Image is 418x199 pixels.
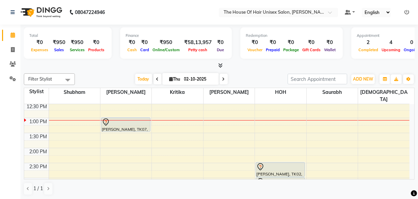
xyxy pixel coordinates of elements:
div: ₹58,13,957 [181,39,214,46]
span: [PERSON_NAME] [100,88,151,97]
div: 1:30 PM [28,133,49,140]
span: Kritika [152,88,203,97]
span: Voucher [246,47,264,52]
div: ₹0 [246,39,264,46]
span: Completed [357,47,380,52]
button: ADD NEW [351,74,375,84]
span: Filter Stylist [28,76,52,82]
span: ADD NEW [353,76,373,82]
div: 2 [357,39,380,46]
div: ₹0 [214,39,226,46]
span: [DEMOGRAPHIC_DATA] [358,88,409,104]
div: [PERSON_NAME], TK02, 02:30 PM-03:00 PM, HairCut [[DEMOGRAPHIC_DATA]] without wash [256,162,305,176]
div: Finance [126,33,226,39]
div: ₹950 [151,39,181,46]
span: Services [68,47,86,52]
div: ₹0 [322,39,337,46]
span: Petty cash [187,47,209,52]
div: Stylist [24,88,49,95]
div: Redemption [246,33,337,39]
div: ₹950 [50,39,68,46]
span: 1 / 1 [33,185,43,192]
span: Thu [168,76,182,82]
span: Shubham [49,88,100,97]
span: Saurabh [307,88,358,97]
div: ₹0 [282,39,301,46]
div: ₹0 [264,39,282,46]
div: 12:30 PM [26,103,49,110]
div: ₹0 [126,39,139,46]
div: 1:00 PM [28,118,49,125]
span: Package [282,47,301,52]
span: Today [135,74,152,84]
span: Wallet [322,47,337,52]
div: [PERSON_NAME], TK07, 01:00 PM-01:30 PM, Hairwash+Paddle Dry ([DEMOGRAPHIC_DATA]) [101,118,150,131]
div: ₹0 [86,39,106,46]
b: 08047224946 [75,3,105,22]
span: Online/Custom [151,47,181,52]
div: ₹0 [301,39,322,46]
div: 2:30 PM [28,163,49,170]
div: 2:00 PM [28,148,49,155]
div: Total [29,33,106,39]
div: ₹0 [139,39,151,46]
span: Card [139,47,151,52]
span: Expenses [29,47,50,52]
div: ₹0 [29,39,50,46]
span: Sales [52,47,66,52]
input: Search Appointment [288,74,347,84]
span: Due [215,47,226,52]
div: 4 [380,39,402,46]
span: [PERSON_NAME] [204,88,255,97]
input: 2025-10-02 [182,74,216,84]
span: Products [86,47,106,52]
div: ₹950 [68,39,86,46]
span: Upcoming [380,47,402,52]
span: Cash [126,47,139,52]
span: Gift Cards [301,47,322,52]
span: Prepaid [264,47,282,52]
div: 3:00 PM [28,178,49,185]
span: HOH [255,88,306,97]
img: logo [17,3,64,22]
